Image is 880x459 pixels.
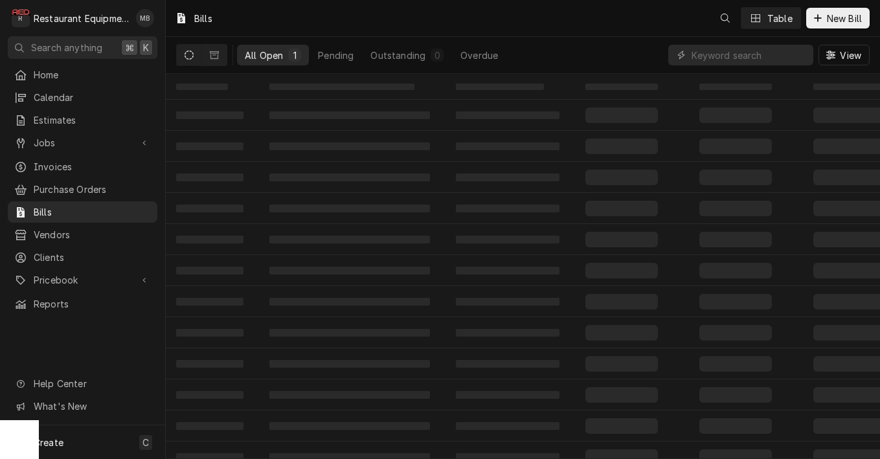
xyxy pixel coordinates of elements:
[34,399,150,413] span: What's New
[176,174,243,181] span: ‌
[8,201,157,223] a: Bills
[806,8,870,28] button: New Bill
[166,74,880,459] table: All Open Bills List Loading
[34,273,131,287] span: Pricebook
[456,329,559,337] span: ‌
[585,84,658,90] span: ‌
[12,9,30,27] div: R
[699,387,772,403] span: ‌
[318,49,354,62] div: Pending
[8,373,157,394] a: Go to Help Center
[8,293,157,315] a: Reports
[34,91,151,104] span: Calendar
[269,391,430,399] span: ‌
[8,396,157,417] a: Go to What's New
[12,9,30,27] div: Restaurant Equipment Diagnostics's Avatar
[34,205,151,219] span: Bills
[245,49,283,62] div: All Open
[8,64,157,85] a: Home
[585,263,658,278] span: ‌
[176,360,243,368] span: ‌
[8,179,157,200] a: Purchase Orders
[8,132,157,153] a: Go to Jobs
[34,183,151,196] span: Purchase Orders
[456,174,559,181] span: ‌
[269,236,430,243] span: ‌
[8,87,157,108] a: Calendar
[699,232,772,247] span: ‌
[699,356,772,372] span: ‌
[8,269,157,291] a: Go to Pricebook
[699,294,772,309] span: ‌
[585,418,658,434] span: ‌
[269,84,414,90] span: ‌
[269,174,430,181] span: ‌
[8,224,157,245] a: Vendors
[456,298,559,306] span: ‌
[34,437,63,448] span: Create
[837,49,864,62] span: View
[585,356,658,372] span: ‌
[460,49,498,62] div: Overdue
[456,84,544,90] span: ‌
[176,142,243,150] span: ‌
[8,247,157,268] a: Clients
[34,160,151,174] span: Invoices
[31,41,102,54] span: Search anything
[176,329,243,337] span: ‌
[824,12,864,25] span: New Bill
[585,139,658,154] span: ‌
[585,201,658,216] span: ‌
[585,232,658,247] span: ‌
[176,111,243,119] span: ‌
[456,360,559,368] span: ‌
[585,107,658,123] span: ‌
[176,267,243,274] span: ‌
[34,377,150,390] span: Help Center
[699,139,772,154] span: ‌
[767,12,793,25] div: Table
[269,329,430,337] span: ‌
[456,142,559,150] span: ‌
[818,45,870,65] button: View
[456,267,559,274] span: ‌
[370,49,425,62] div: Outstanding
[699,325,772,341] span: ‌
[291,49,299,62] div: 1
[176,236,243,243] span: ‌
[34,251,151,264] span: Clients
[699,107,772,123] span: ‌
[456,111,559,119] span: ‌
[176,298,243,306] span: ‌
[456,205,559,212] span: ‌
[34,68,151,82] span: Home
[699,170,772,185] span: ‌
[34,228,151,241] span: Vendors
[34,297,151,311] span: Reports
[136,9,154,27] div: MB
[34,136,131,150] span: Jobs
[269,267,430,274] span: ‌
[699,263,772,278] span: ‌
[456,422,559,430] span: ‌
[269,111,430,119] span: ‌
[176,391,243,399] span: ‌
[269,360,430,368] span: ‌
[142,436,149,449] span: C
[585,170,658,185] span: ‌
[8,156,157,177] a: Invoices
[692,45,807,65] input: Keyword search
[125,41,134,54] span: ⌘
[585,387,658,403] span: ‌
[269,142,430,150] span: ‌
[433,49,441,62] div: 0
[34,12,129,25] div: Restaurant Equipment Diagnostics
[456,236,559,243] span: ‌
[699,201,772,216] span: ‌
[699,84,772,90] span: ‌
[8,109,157,131] a: Estimates
[585,294,658,309] span: ‌
[585,325,658,341] span: ‌
[269,205,430,212] span: ‌
[143,41,149,54] span: K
